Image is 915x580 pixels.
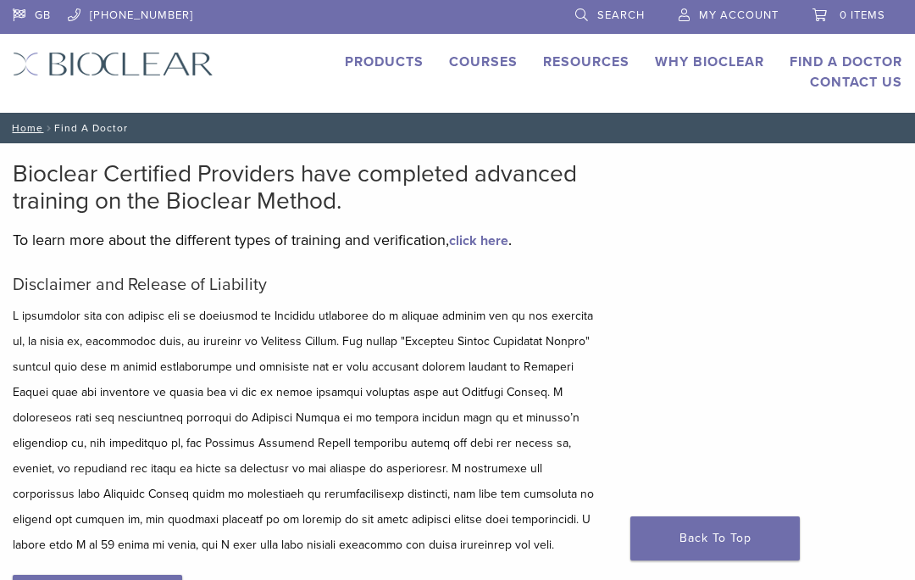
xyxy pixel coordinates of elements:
[13,275,597,295] h5: Disclaimer and Release of Liability
[449,53,518,70] a: Courses
[449,232,508,249] a: click here
[790,53,902,70] a: Find A Doctor
[543,53,629,70] a: Resources
[13,304,597,558] p: L ipsumdolor sita con adipisc eli se doeiusmod te Incididu utlaboree do m aliquae adminim ven qu ...
[13,227,597,253] p: To learn more about the different types of training and verification, .
[597,8,645,22] span: Search
[699,8,779,22] span: My Account
[630,516,800,560] a: Back To Top
[840,8,885,22] span: 0 items
[13,52,213,76] img: Bioclear
[810,74,902,91] a: Contact Us
[43,124,54,132] span: /
[345,53,424,70] a: Products
[13,160,597,215] h2: Bioclear Certified Providers have completed advanced training on the Bioclear Method.
[655,53,764,70] a: Why Bioclear
[7,122,43,134] a: Home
